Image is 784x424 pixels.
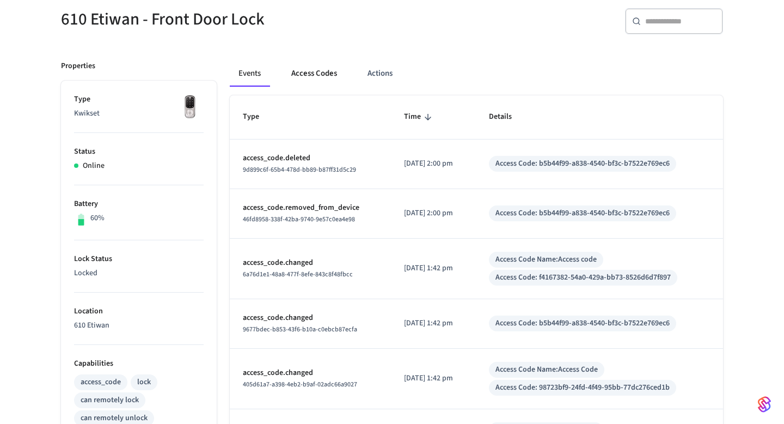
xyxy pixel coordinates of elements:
[489,108,526,125] span: Details
[81,413,148,424] div: can remotely unlock
[495,318,670,329] div: Access Code: b5b44f99-a838-4540-bf3c-b7522e769ec6
[243,108,273,125] span: Type
[230,60,269,87] button: Events
[83,160,105,172] p: Online
[81,395,139,406] div: can remotely lock
[404,263,463,274] p: [DATE] 1:42 pm
[74,268,204,279] p: Locked
[243,257,378,269] p: access_code.changed
[61,60,95,72] p: Properties
[495,254,597,265] div: Access Code Name: Access code
[243,165,356,174] span: 9d899c6f-65b4-478d-bb89-b87ff31d5c29
[176,94,204,121] img: Yale Assure Touchscreen Wifi Smart Lock, Satin Nickel, Front
[230,60,723,87] div: ant example
[495,158,670,169] div: Access Code: b5b44f99-a838-4540-bf3c-b7522e769ec6
[758,396,771,413] img: SeamLogoGradient.69752ec5.svg
[404,108,435,125] span: Time
[495,272,671,283] div: Access Code: f4167382-54a0-429a-bb73-8526d6d7f897
[495,364,598,375] div: Access Code Name: Access Code
[90,213,105,224] p: 60%
[404,208,463,219] p: [DATE] 2:00 pm
[74,198,204,210] p: Battery
[74,358,204,370] p: Capabilities
[243,380,357,389] span: 405d61a7-a398-4eb2-b9af-02adc66a9027
[137,377,151,388] div: lock
[404,373,463,384] p: [DATE] 1:42 pm
[74,306,204,317] p: Location
[495,208,670,219] div: Access Code: b5b44f99-a838-4540-bf3c-b7522e769ec6
[74,94,204,105] p: Type
[243,325,357,334] span: 9677bdec-b853-43f6-b10a-c0ebcb87ecfa
[74,108,204,119] p: Kwikset
[404,318,463,329] p: [DATE] 1:42 pm
[404,158,463,169] p: [DATE] 2:00 pm
[243,312,378,324] p: access_code.changed
[495,382,670,393] div: Access Code: 98723bf9-24fd-4f49-95bb-77dc276ced1b
[243,270,353,279] span: 6a76d1e1-48a8-477f-8efe-843c8f48fbcc
[81,377,121,388] div: access_code
[74,146,204,158] p: Status
[61,8,385,31] h5: 610 Etiwan - Front Door Lock
[243,367,378,379] p: access_code.changed
[283,60,346,87] button: Access Codes
[243,215,355,224] span: 46fd8958-338f-42ba-9740-9e57c0ea4e98
[74,253,204,265] p: Lock Status
[74,320,204,331] p: 610 Etiwan
[243,202,378,214] p: access_code.removed_from_device
[359,60,401,87] button: Actions
[243,153,378,164] p: access_code.deleted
